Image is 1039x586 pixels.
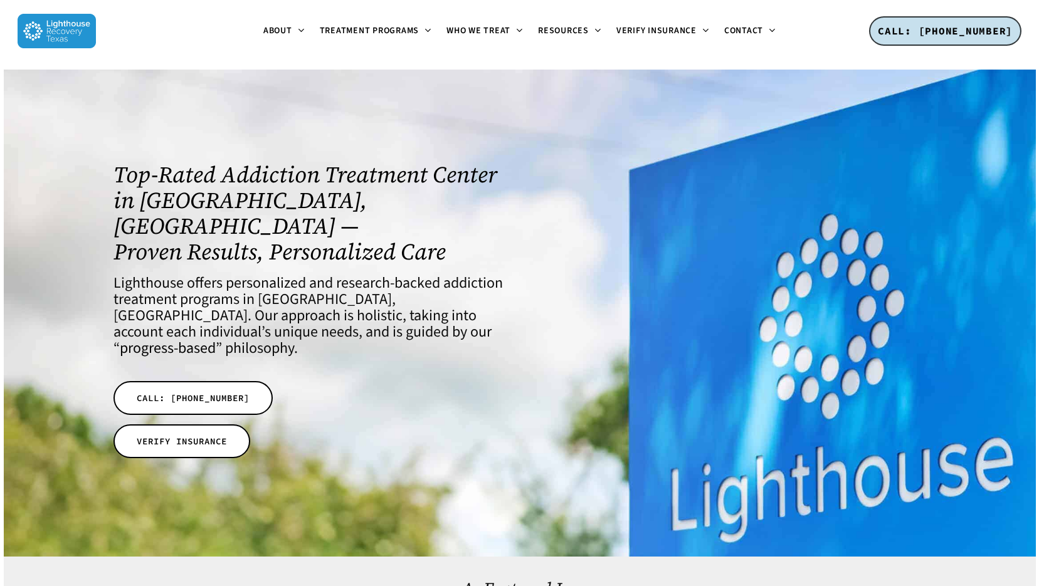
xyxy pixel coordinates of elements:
[320,24,419,37] span: Treatment Programs
[120,337,216,359] a: progress-based
[256,26,312,36] a: About
[616,24,697,37] span: Verify Insurance
[113,381,273,415] a: CALL: [PHONE_NUMBER]
[113,275,503,357] h4: Lighthouse offers personalized and research-backed addiction treatment programs in [GEOGRAPHIC_DA...
[538,24,589,37] span: Resources
[137,435,227,447] span: VERIFY INSURANCE
[137,392,250,404] span: CALL: [PHONE_NUMBER]
[18,14,96,48] img: Lighthouse Recovery Texas
[113,424,250,458] a: VERIFY INSURANCE
[113,162,503,264] h1: Top-Rated Addiction Treatment Center in [GEOGRAPHIC_DATA], [GEOGRAPHIC_DATA] — Proven Results, Pe...
[717,26,783,36] a: Contact
[609,26,717,36] a: Verify Insurance
[263,24,292,37] span: About
[878,24,1013,37] span: CALL: [PHONE_NUMBER]
[530,26,609,36] a: Resources
[312,26,440,36] a: Treatment Programs
[439,26,530,36] a: Who We Treat
[869,16,1021,46] a: CALL: [PHONE_NUMBER]
[724,24,763,37] span: Contact
[446,24,510,37] span: Who We Treat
